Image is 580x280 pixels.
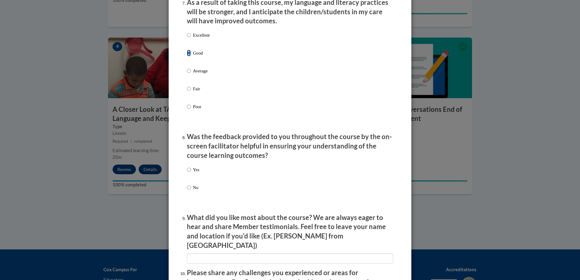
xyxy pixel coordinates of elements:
[193,103,210,110] p: Poor
[193,85,210,92] p: Fair
[193,68,210,74] p: Average
[187,103,191,110] input: Poor
[187,50,191,56] input: Good
[187,32,191,38] input: Excellent
[193,32,210,38] p: Excellent
[187,132,393,160] p: Was the feedback provided to you throughout the course by the on-screen facilitator helpful in en...
[187,184,191,191] input: No
[193,166,199,173] p: Yes
[187,166,191,173] input: Yes
[187,85,191,92] input: Fair
[193,50,210,56] p: Good
[187,68,191,74] input: Average
[187,213,393,250] p: What did you like most about the course? We are always eager to hear and share Member testimonial...
[193,184,199,191] p: No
